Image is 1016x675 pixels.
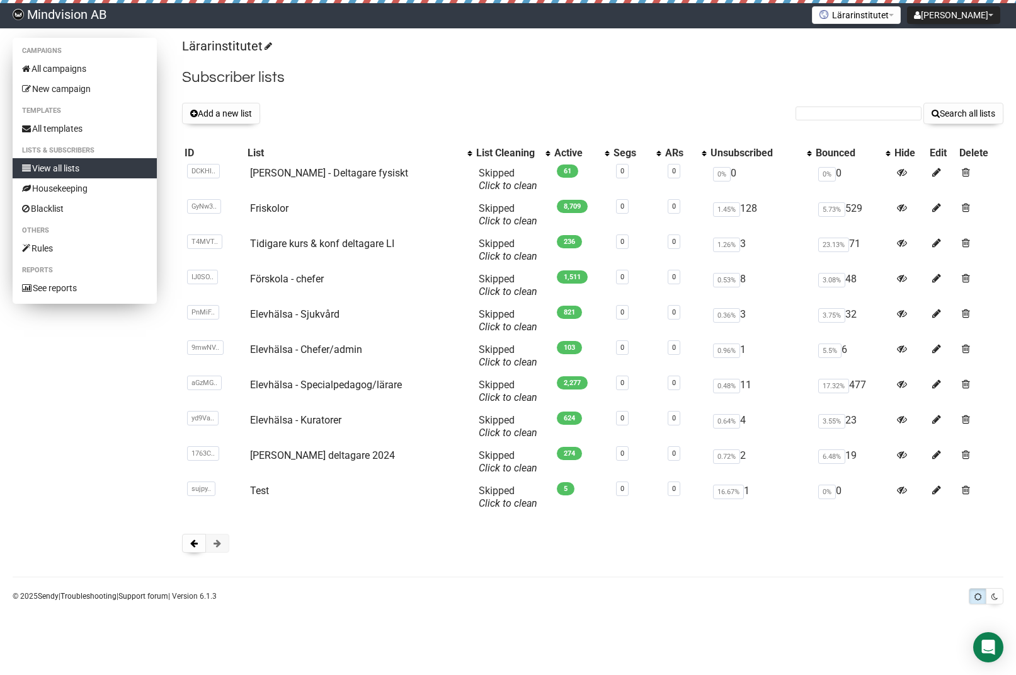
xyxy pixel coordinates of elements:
a: 0 [620,414,624,422]
span: Skipped [479,449,537,474]
span: 1.26% [713,238,740,252]
span: 0.36% [713,308,740,323]
div: ARs [665,147,695,159]
span: 6.48% [818,449,845,464]
div: Unsubscribed [711,147,801,159]
td: 23 [813,409,892,444]
span: 3.08% [818,273,845,287]
div: List [248,147,461,159]
span: 23.13% [818,238,849,252]
a: [PERSON_NAME] deltagare 2024 [250,449,395,461]
span: 1.45% [713,202,740,217]
a: 0 [620,485,624,493]
td: 128 [708,197,813,233]
span: 0% [818,485,836,499]
span: 2,277 [557,376,588,389]
span: 3.75% [818,308,845,323]
th: List Cleaning: No sort applied, activate to apply an ascending sort [474,144,552,162]
span: 821 [557,306,582,319]
a: Housekeeping [13,178,157,199]
a: 0 [672,485,676,493]
td: 1 [708,338,813,374]
span: 0.53% [713,273,740,287]
div: Delete [959,147,1001,159]
span: 0% [713,167,731,182]
span: 624 [557,412,582,425]
td: 8 [708,268,813,303]
span: 0.64% [713,414,740,429]
th: Edit: No sort applied, sorting is disabled [927,144,957,162]
li: Campaigns [13,43,157,59]
a: All campaigns [13,59,157,79]
span: Skipped [479,273,537,297]
button: [PERSON_NAME] [907,6,1000,24]
span: Skipped [479,238,537,262]
a: Click to clean [479,180,537,192]
td: 0 [813,480,892,515]
span: 16.67% [713,485,744,499]
button: Lärarinstitutet [812,6,901,24]
span: Skipped [479,379,537,403]
span: Skipped [479,343,537,368]
a: Click to clean [479,356,537,368]
span: 61 [557,164,578,178]
td: 32 [813,303,892,338]
span: Skipped [479,202,537,227]
a: 0 [620,273,624,281]
a: Friskolor [250,202,288,214]
span: Skipped [479,167,537,192]
a: See reports [13,278,157,298]
span: 5 [557,482,574,495]
td: 3 [708,303,813,338]
a: Click to clean [479,215,537,227]
a: 0 [672,238,676,246]
a: [PERSON_NAME] - Deltagare fysiskt [250,167,408,179]
span: 236 [557,235,582,248]
span: 8,709 [557,200,588,213]
img: favicons [819,9,829,20]
a: Tidigare kurs & konf deltagare LI [250,238,394,250]
div: Edit [930,147,955,159]
span: 0.48% [713,379,740,393]
th: Segs: No sort applied, activate to apply an ascending sort [611,144,663,162]
img: 358cf83fc0a1f22260b99cc53525f852 [13,9,24,20]
li: Reports [13,263,157,278]
div: Active [554,147,598,159]
th: Bounced: No sort applied, activate to apply an ascending sort [813,144,892,162]
li: Lists & subscribers [13,143,157,158]
div: List Cleaning [476,147,539,159]
a: 0 [672,273,676,281]
a: 0 [672,414,676,422]
a: 0 [672,343,676,352]
span: 0.96% [713,343,740,358]
a: Sendy [38,592,59,601]
span: IJ0SO.. [187,270,218,284]
a: Elevhälsa - Chefer/admin [250,343,362,355]
div: Hide [894,147,925,159]
span: GyNw3.. [187,199,221,214]
a: Test [250,485,269,497]
span: sujpy.. [187,482,215,496]
a: Support forum [118,592,168,601]
a: Rules [13,238,157,258]
td: 11 [708,374,813,409]
span: aGzMG.. [187,376,222,390]
a: Click to clean [479,427,537,439]
span: 9mwNV.. [187,340,224,355]
button: Add a new list [182,103,260,124]
td: 0 [708,162,813,197]
td: 4 [708,409,813,444]
a: Click to clean [479,497,537,509]
div: Open Intercom Messenger [973,632,1003,662]
th: Delete: No sort applied, sorting is disabled [957,144,1003,162]
span: 0% [818,167,836,182]
a: Lärarinstitutet [182,38,270,54]
a: 0 [620,238,624,246]
td: 529 [813,197,892,233]
a: 0 [620,343,624,352]
a: 0 [672,308,676,316]
td: 19 [813,444,892,480]
span: 1,511 [557,270,588,284]
li: Others [13,223,157,238]
th: List: No sort applied, activate to apply an ascending sort [245,144,474,162]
